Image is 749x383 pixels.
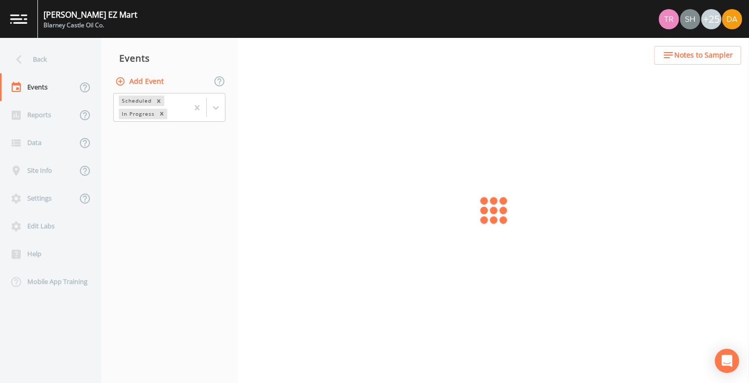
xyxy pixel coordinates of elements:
[679,9,700,29] div: shaynee@enviro-britesolutions.com
[101,45,238,71] div: Events
[715,349,739,373] div: Open Intercom Messenger
[701,9,721,29] div: +25
[10,14,27,24] img: logo
[654,46,741,65] button: Notes to Sampler
[680,9,700,29] img: 726fd29fcef06c5d4d94ec3380ebb1a1
[674,49,733,62] span: Notes to Sampler
[119,95,153,106] div: Scheduled
[659,9,679,29] img: 939099765a07141c2f55256aeaad4ea5
[153,95,164,106] div: Remove Scheduled
[722,9,742,29] img: e87f1c0e44c1658d59337c30f0e43455
[119,109,156,119] div: In Progress
[113,72,168,91] button: Add Event
[43,21,137,30] div: Blarney Castle Oil Co.
[156,109,167,119] div: Remove In Progress
[658,9,679,29] div: Travis Kirin
[43,9,137,21] div: [PERSON_NAME] EZ Mart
